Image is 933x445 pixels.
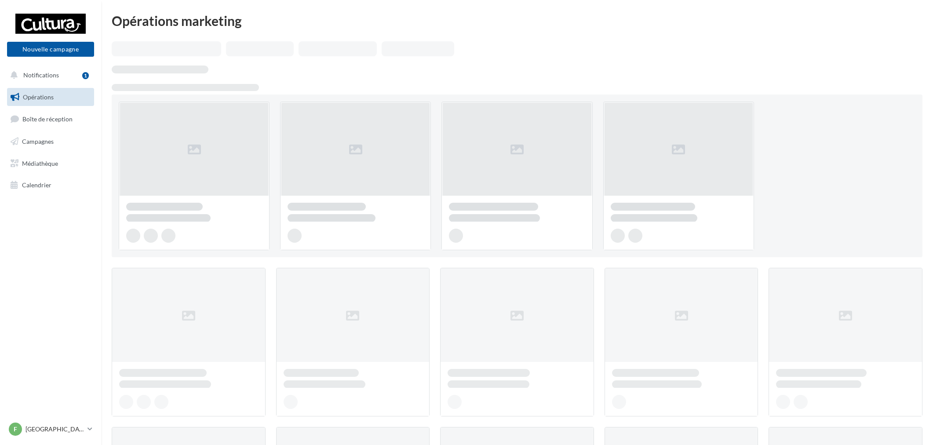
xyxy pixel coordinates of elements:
a: Calendrier [5,176,96,194]
span: Opérations [23,93,54,101]
div: 1 [82,72,89,79]
p: [GEOGRAPHIC_DATA] [26,425,84,434]
a: Opérations [5,88,96,106]
span: Notifications [23,71,59,79]
a: Campagnes [5,132,96,151]
button: Notifications 1 [5,66,92,84]
span: Calendrier [22,181,51,189]
button: Nouvelle campagne [7,42,94,57]
a: F [GEOGRAPHIC_DATA] [7,421,94,438]
a: Boîte de réception [5,109,96,128]
span: F [14,425,17,434]
div: Opérations marketing [112,14,922,27]
span: Boîte de réception [22,115,73,123]
span: Campagnes [22,138,54,145]
a: Médiathèque [5,154,96,173]
span: Médiathèque [22,159,58,167]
